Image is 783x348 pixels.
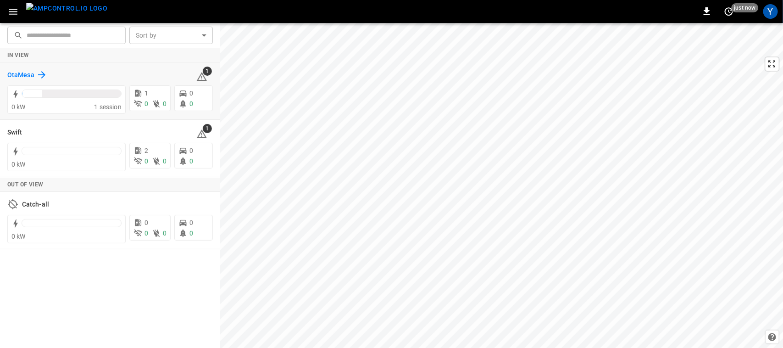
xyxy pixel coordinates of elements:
[144,219,148,226] span: 0
[203,67,212,76] span: 1
[7,70,34,80] h6: OtaMesa
[163,100,167,107] span: 0
[7,52,29,58] strong: In View
[11,161,26,168] span: 0 kW
[11,103,26,111] span: 0 kW
[11,233,26,240] span: 0 kW
[144,157,148,165] span: 0
[22,200,49,210] h6: Catch-all
[189,147,193,154] span: 0
[94,103,121,111] span: 1 session
[732,3,759,12] span: just now
[163,157,167,165] span: 0
[189,90,193,97] span: 0
[7,181,43,188] strong: Out of View
[144,230,148,237] span: 0
[189,100,193,107] span: 0
[26,3,107,14] img: ampcontrol.io logo
[189,157,193,165] span: 0
[7,128,22,138] h6: Swift
[144,147,148,154] span: 2
[163,230,167,237] span: 0
[722,4,736,19] button: set refresh interval
[189,230,193,237] span: 0
[144,100,148,107] span: 0
[189,219,193,226] span: 0
[763,4,778,19] div: profile-icon
[203,124,212,133] span: 1
[144,90,148,97] span: 1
